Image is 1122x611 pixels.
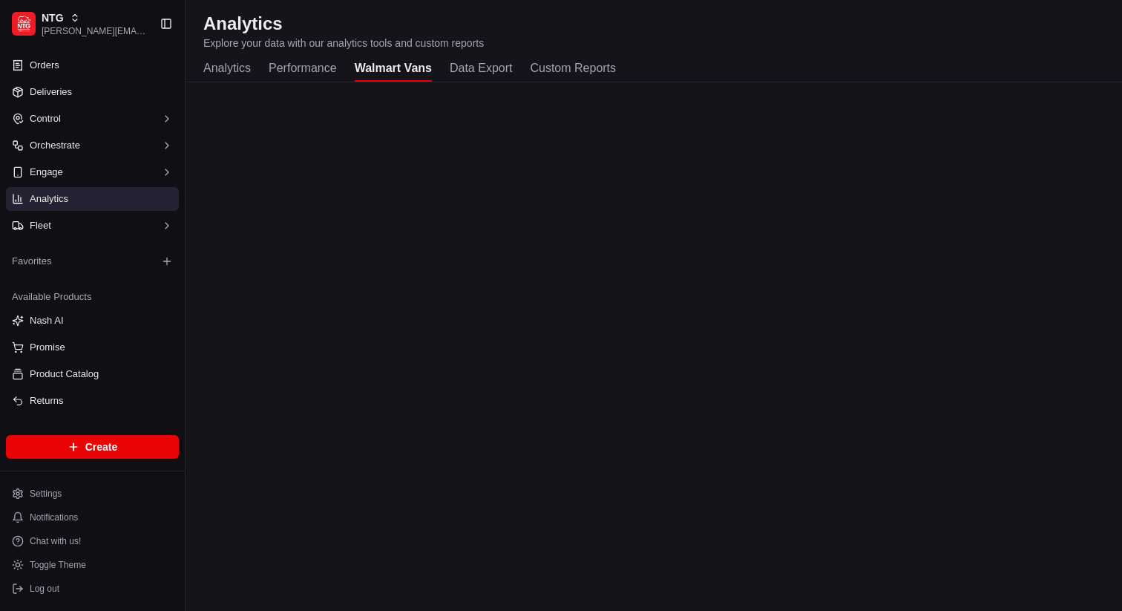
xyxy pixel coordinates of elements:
[30,314,64,327] span: Nash AI
[30,192,68,206] span: Analytics
[119,326,244,353] a: 💻API Documentation
[6,531,179,552] button: Chat with us!
[203,12,1104,36] h2: Analytics
[30,535,81,547] span: Chat with us!
[6,309,179,333] button: Nash AI
[140,332,238,347] span: API Documentation
[123,230,128,242] span: •
[42,25,148,37] button: [PERSON_NAME][EMAIL_ADDRESS][DOMAIN_NAME]
[6,435,179,459] button: Create
[148,368,180,379] span: Pylon
[46,230,120,242] span: [PERSON_NAME]
[6,507,179,528] button: Notifications
[450,56,512,82] button: Data Export
[42,10,64,25] button: NTG
[30,85,72,99] span: Deliveries
[30,394,64,408] span: Returns
[12,394,173,408] a: Returns
[203,56,251,82] button: Analytics
[6,483,179,504] button: Settings
[30,367,99,381] span: Product Catalog
[15,193,99,205] div: Past conversations
[30,488,62,500] span: Settings
[30,59,59,72] span: Orders
[15,333,27,345] div: 📗
[6,249,179,273] div: Favorites
[12,314,173,327] a: Nash AI
[30,332,114,347] span: Knowledge Base
[6,555,179,575] button: Toggle Theme
[252,146,270,164] button: Start new chat
[12,367,173,381] a: Product Catalog
[6,160,179,184] button: Engage
[30,583,59,595] span: Log out
[15,216,39,240] img: Liam S.
[230,190,270,208] button: See all
[30,341,65,354] span: Promise
[105,367,180,379] a: Powered byPylon
[12,12,36,36] img: NTG
[6,336,179,359] button: Promise
[6,107,179,131] button: Control
[355,56,432,82] button: Walmart Vans
[85,440,118,454] span: Create
[9,326,119,353] a: 📗Knowledge Base
[30,166,63,179] span: Engage
[6,80,179,104] a: Deliveries
[30,559,86,571] span: Toggle Theme
[131,230,162,242] span: [DATE]
[30,231,42,243] img: 1736555255976-a54dd68f-1ca7-489b-9aae-adbdc363a1c4
[530,56,616,82] button: Custom Reports
[49,270,54,282] span: •
[125,333,137,345] div: 💻
[6,214,179,238] button: Fleet
[6,578,179,599] button: Log out
[203,36,1104,50] p: Explore your data with our analytics tools and custom reports
[57,270,88,282] span: [DATE]
[6,285,179,309] div: Available Products
[269,56,337,82] button: Performance
[186,82,1122,611] iframe: Walmart Vans
[30,219,51,232] span: Fleet
[30,112,61,125] span: Control
[6,187,179,211] a: Analytics
[6,389,179,413] button: Returns
[6,6,154,42] button: NTGNTG[PERSON_NAME][EMAIL_ADDRESS][DOMAIN_NAME]
[6,362,179,386] button: Product Catalog
[6,134,179,157] button: Orchestrate
[30,139,80,152] span: Orchestrate
[30,512,78,523] span: Notifications
[12,341,173,354] a: Promise
[6,53,179,77] a: Orders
